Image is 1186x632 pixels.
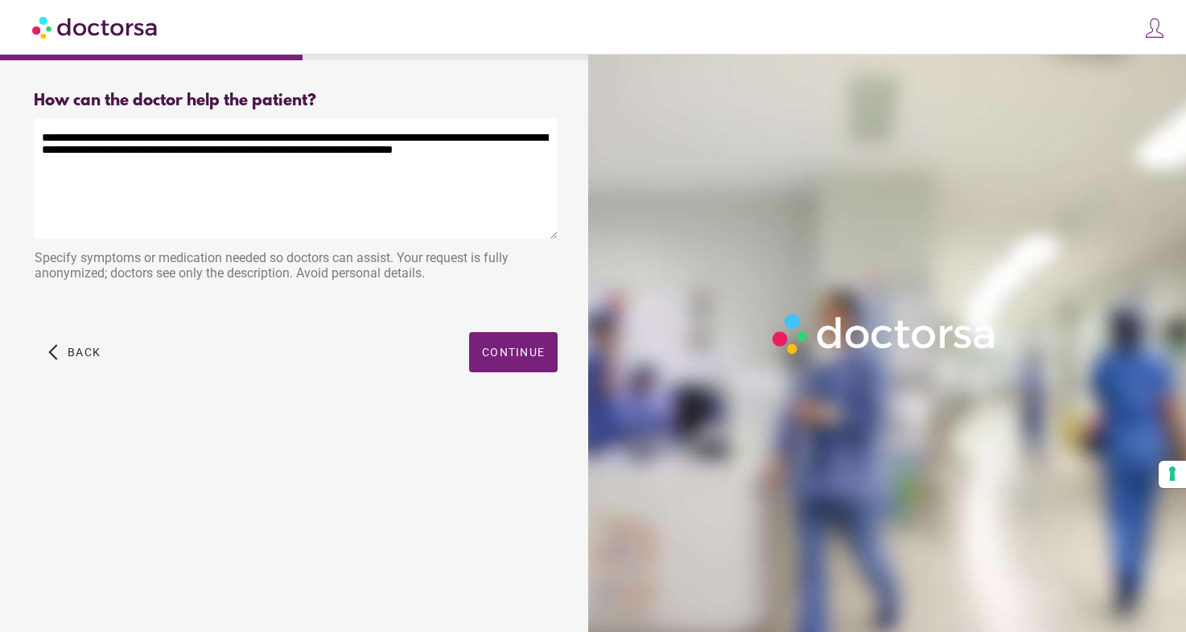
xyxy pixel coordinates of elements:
button: arrow_back_ios Back [42,332,107,372]
img: Logo-Doctorsa-trans-White-partial-flat.png [766,307,1003,360]
div: Specify symptoms or medication needed so doctors can assist. Your request is fully anonymized; do... [34,242,558,293]
button: Continue [469,332,558,372]
button: Your consent preferences for tracking technologies [1159,461,1186,488]
span: Back [68,346,101,359]
img: Doctorsa.com [32,9,159,45]
div: How can the doctor help the patient? [34,92,558,110]
span: Continue [482,346,545,359]
img: icons8-customer-100.png [1143,17,1166,39]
